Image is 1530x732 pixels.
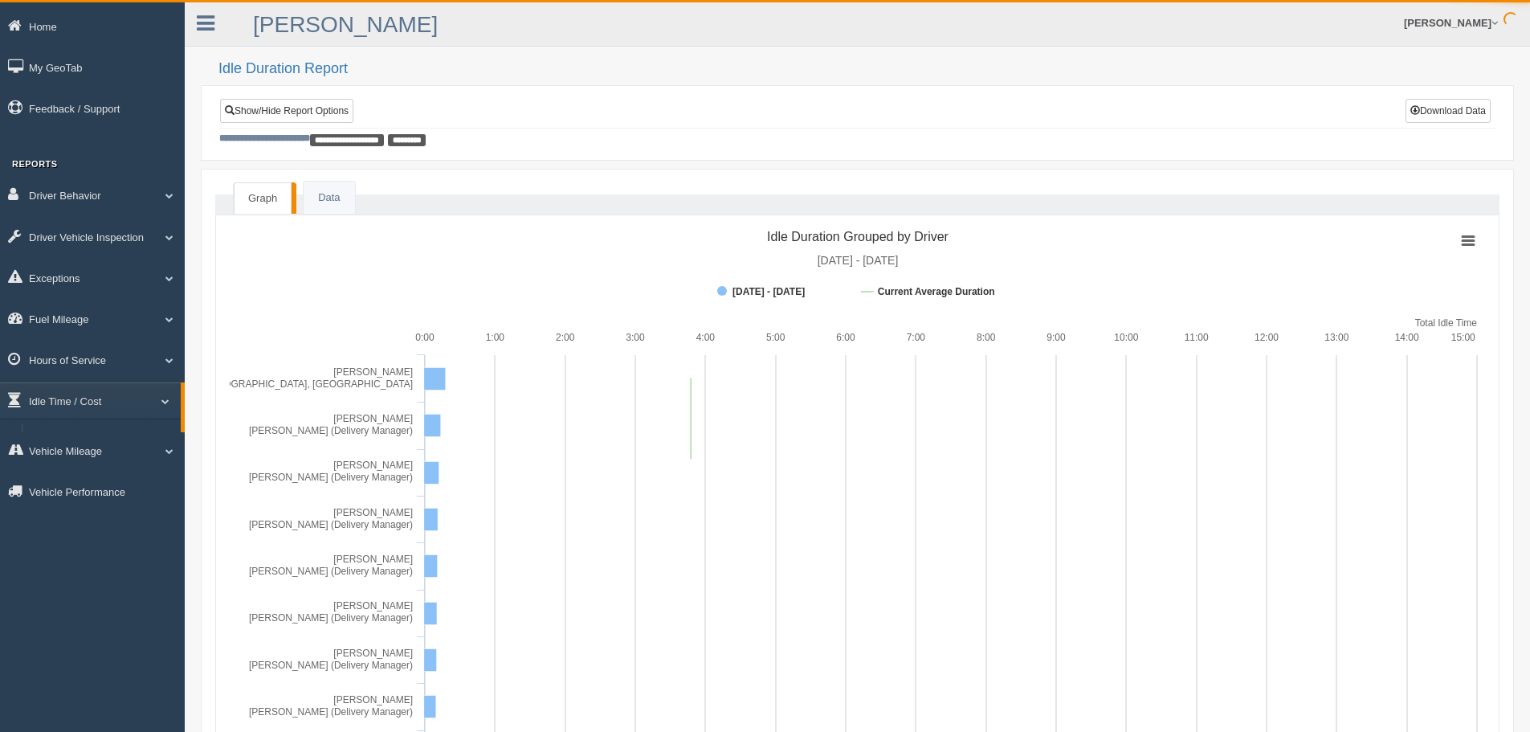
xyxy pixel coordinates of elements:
[1047,332,1066,343] text: 9:00
[1406,99,1491,123] button: Download Data
[249,566,413,577] tspan: [PERSON_NAME] (Delivery Manager)
[696,332,716,343] text: 4:00
[29,423,181,452] a: Idle Cost
[304,182,354,215] a: Data
[878,286,995,297] tspan: Current Average Duration
[333,507,413,518] tspan: [PERSON_NAME]
[333,413,413,424] tspan: [PERSON_NAME]
[218,61,1514,77] h2: Idle Duration Report
[220,99,353,123] a: Show/Hide Report Options
[415,332,435,343] text: 0:00
[1185,332,1209,343] text: 11:00
[1324,332,1348,343] text: 13:00
[907,332,926,343] text: 7:00
[732,286,805,297] tspan: [DATE] - [DATE]
[836,332,855,343] text: 6:00
[1114,332,1138,343] text: 10:00
[249,660,413,671] tspan: [PERSON_NAME] (Delivery Manager)
[766,332,785,343] text: 5:00
[333,460,413,471] tspan: [PERSON_NAME]
[249,519,413,530] tspan: [PERSON_NAME] (Delivery Manager)
[207,378,414,390] tspan: [GEOGRAPHIC_DATA], [GEOGRAPHIC_DATA]
[818,254,899,267] tspan: [DATE] - [DATE]
[977,332,996,343] text: 8:00
[333,600,413,611] tspan: [PERSON_NAME]
[333,554,413,565] tspan: [PERSON_NAME]
[333,648,413,659] tspan: [PERSON_NAME]
[1415,317,1478,329] tspan: Total Idle Time
[1395,332,1419,343] text: 14:00
[249,472,413,483] tspan: [PERSON_NAME] (Delivery Manager)
[253,12,438,37] a: [PERSON_NAME]
[234,182,292,215] a: Graph
[333,694,413,705] tspan: [PERSON_NAME]
[333,366,413,378] tspan: [PERSON_NAME]
[249,706,413,718] tspan: [PERSON_NAME] (Delivery Manager)
[556,332,575,343] text: 2:00
[486,332,505,343] text: 1:00
[249,612,413,624] tspan: [PERSON_NAME] (Delivery Manager)
[249,425,413,436] tspan: [PERSON_NAME] (Delivery Manager)
[1255,332,1279,343] text: 12:00
[626,332,645,343] text: 3:00
[1451,332,1475,343] text: 15:00
[767,230,949,243] tspan: Idle Duration Grouped by Driver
